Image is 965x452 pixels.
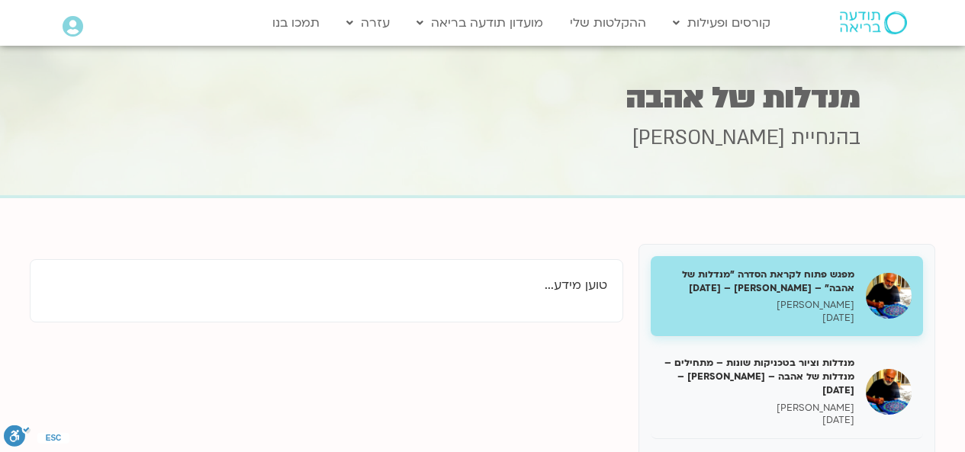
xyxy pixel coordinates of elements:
span: בהנחיית [791,124,860,152]
span: [PERSON_NAME] [632,124,785,152]
p: [PERSON_NAME] [662,299,854,312]
p: [PERSON_NAME] [662,402,854,415]
a: קורסים ופעילות [665,8,778,37]
img: מפגש פתוח לקראת הסדרה "מנדלות של אהבה" – איתן קדמי – 8/4/25 [866,273,912,319]
h5: מנדלות וציור בטכניקות שונות – מתחילים – מנדלות של אהבה – [PERSON_NAME] – [DATE] [662,356,854,398]
a: מועדון תודעה בריאה [409,8,551,37]
h1: מנדלות של אהבה [105,83,860,113]
a: תמכו בנו [265,8,327,37]
a: ההקלטות שלי [562,8,654,37]
img: מנדלות וציור בטכניקות שונות – מתחילים – מנדלות של אהבה – איתן קדמי – 22/04/25 [866,369,912,415]
h5: מפגש פתוח לקראת הסדרה "מנדלות של אהבה" – [PERSON_NAME] – [DATE] [662,268,854,295]
p: [DATE] [662,414,854,427]
p: טוען מידע... [46,275,607,296]
img: תודעה בריאה [840,11,907,34]
p: [DATE] [662,312,854,325]
a: עזרה [339,8,397,37]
